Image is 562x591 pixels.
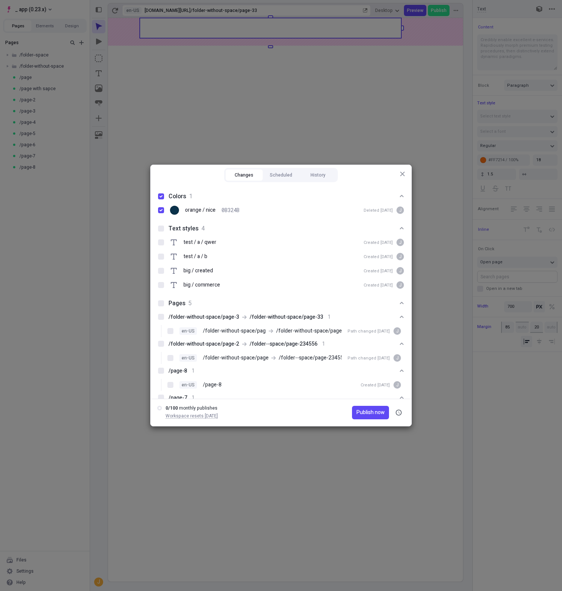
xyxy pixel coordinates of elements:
[169,367,187,375] span: /page-8
[276,327,342,335] p: /folder-without-space/page-33
[322,340,325,348] span: 1
[155,391,407,405] button: en-US/page-7Created [DATE]j
[189,192,192,201] span: 1
[179,354,197,362] div: en-US
[203,327,266,335] p: /folder-without-space/page-3
[393,381,401,389] div: j
[364,240,393,245] div: Created [DATE]
[179,405,217,411] span: monthly publishes
[361,382,390,388] div: Created [DATE]
[166,413,218,419] span: Workspace resets [DATE]
[364,254,393,260] div: Created [DATE]
[348,328,390,334] div: Path changed [DATE]
[183,267,213,275] p: big / created
[364,208,393,213] div: Deleted [DATE]
[393,354,401,362] div: j
[396,253,404,260] div: j
[356,408,385,417] span: Publish now
[179,327,197,335] div: en-US
[183,238,216,246] p: test / a / qwer
[250,313,323,321] span: /folder-without-space/page-33
[155,337,407,351] button: en-US/folder-without-space/page-2/folder--space/page-234556Path changed [DATE]j
[169,224,198,233] span: Text styles
[396,267,404,275] div: j
[192,367,195,375] span: 1
[364,282,393,288] div: Created [DATE]
[203,381,222,389] p: /page-8
[169,313,239,321] span: /folder-without-space/page-3
[183,252,207,261] p: test / a / b
[393,327,401,335] div: j
[166,405,178,411] span: 0 / 100
[396,281,404,289] div: j
[203,354,268,362] p: /folder-without-space/page-2
[155,364,407,378] button: en-US/page-8Created [DATE]j
[222,206,240,214] span: 0B324B
[155,222,407,235] button: Text styles4
[279,354,342,362] p: /folder--space/page-234556
[155,310,407,324] button: en-US/folder-without-space/page-3/folder-without-space/page-33Path changed [DATE]j
[348,355,390,361] div: Path changed [DATE]
[250,340,318,348] span: /folder--space/page-234556
[352,406,389,419] button: Publish now
[396,206,404,214] div: j
[263,169,300,181] button: Scheduled
[226,169,263,181] button: Changes
[299,169,336,181] button: History
[183,281,220,289] p: big / commerce
[169,299,185,308] span: Pages
[201,224,205,233] span: 4
[185,206,216,214] span: orange / nice
[188,299,192,308] span: 5
[192,394,195,402] span: 1
[396,239,404,246] div: j
[364,268,393,274] div: Created [DATE]
[169,340,239,348] span: /folder-without-space/page-2
[155,190,407,203] button: Colors1
[155,297,407,310] button: Pages5
[169,394,187,402] span: /page-7
[169,192,186,201] span: Colors
[179,381,197,389] div: en-US
[328,313,331,321] span: 1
